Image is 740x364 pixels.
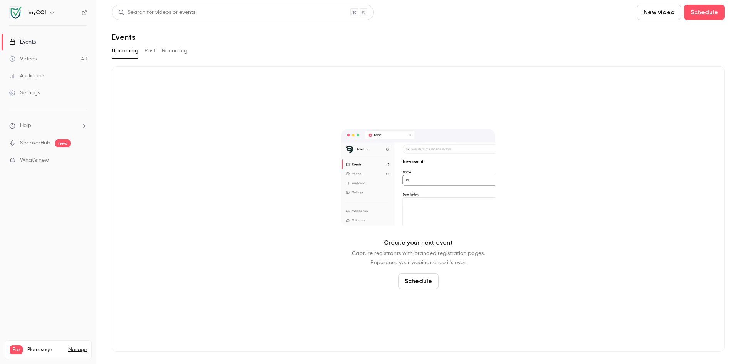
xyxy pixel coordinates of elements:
li: help-dropdown-opener [9,122,87,130]
h6: myCOI [29,9,46,17]
button: Past [145,45,156,57]
iframe: Noticeable Trigger [78,157,87,164]
div: Videos [9,55,37,63]
button: Schedule [684,5,725,20]
div: Settings [9,89,40,97]
button: Schedule [398,273,439,289]
div: Search for videos or events [118,8,195,17]
button: New video [637,5,681,20]
span: Pro [10,345,23,354]
p: Create your next event [384,238,453,247]
img: myCOI [10,7,22,19]
a: Manage [68,347,87,353]
span: new [55,139,71,147]
p: Capture registrants with branded registration pages. Repurpose your webinar once it's over. [352,249,485,267]
button: Upcoming [112,45,138,57]
button: Recurring [162,45,188,57]
div: Audience [9,72,44,80]
div: Events [9,38,36,46]
span: Plan usage [27,347,64,353]
span: What's new [20,156,49,164]
h1: Events [112,32,135,42]
a: SpeakerHub [20,139,50,147]
span: Help [20,122,31,130]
